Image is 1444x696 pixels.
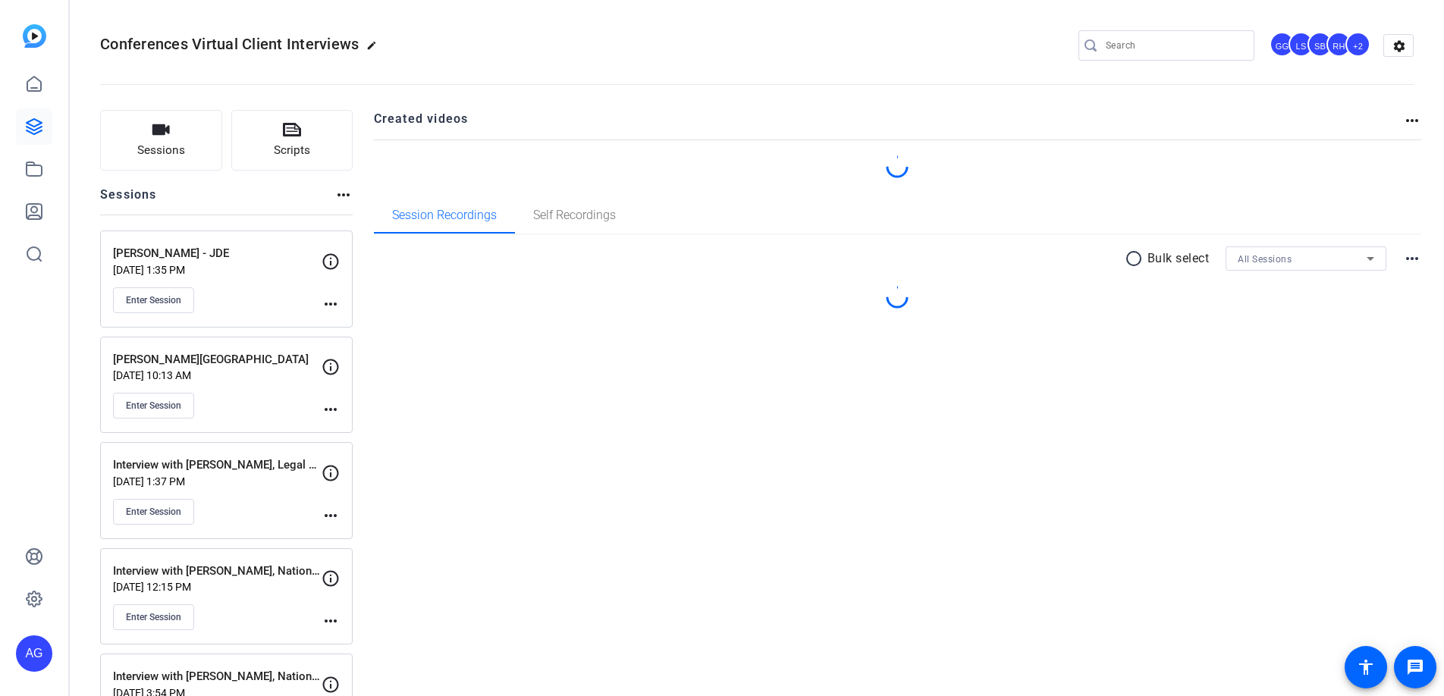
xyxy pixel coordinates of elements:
[113,604,194,630] button: Enter Session
[1289,32,1315,58] ngx-avatar: Lindsey Sacco
[113,499,194,525] button: Enter Session
[1106,36,1242,55] input: Search
[1326,32,1353,58] ngx-avatar: Rob Harpin
[392,209,497,221] span: Session Recordings
[1403,249,1421,268] mat-icon: more_horiz
[113,369,322,381] p: [DATE] 10:13 AM
[113,456,322,474] p: Interview with [PERSON_NAME], Legal & General
[23,24,46,48] img: blue-gradient.svg
[113,245,322,262] p: [PERSON_NAME] - JDE
[113,581,322,593] p: [DATE] 12:15 PM
[1307,32,1334,58] ngx-avatar: Samuel Barnes
[126,611,181,623] span: Enter Session
[100,110,222,171] button: Sessions
[1307,32,1333,57] div: SB
[126,294,181,306] span: Enter Session
[1289,32,1314,57] div: LS
[1357,658,1375,676] mat-icon: accessibility
[113,668,322,685] p: Interview with [PERSON_NAME], Nationwide
[100,186,157,215] h2: Sessions
[1384,35,1414,58] mat-icon: settings
[231,110,353,171] button: Scripts
[126,506,181,518] span: Enter Session
[322,400,340,419] mat-icon: more_horiz
[113,287,194,313] button: Enter Session
[1345,32,1370,57] div: +2
[1125,249,1147,268] mat-icon: radio_button_unchecked
[322,612,340,630] mat-icon: more_horiz
[100,35,359,53] span: Conferences Virtual Client Interviews
[137,142,185,159] span: Sessions
[1270,32,1296,58] ngx-avatar: George Grant
[366,40,385,58] mat-icon: edit
[113,475,322,488] p: [DATE] 1:37 PM
[1326,32,1351,57] div: RH
[1270,32,1295,57] div: GG
[374,110,1404,140] h2: Created videos
[113,264,322,276] p: [DATE] 1:35 PM
[533,209,616,221] span: Self Recordings
[113,351,322,368] p: [PERSON_NAME][GEOGRAPHIC_DATA]
[16,635,52,672] div: AG
[1403,111,1421,130] mat-icon: more_horiz
[322,506,340,525] mat-icon: more_horiz
[322,295,340,313] mat-icon: more_horiz
[113,393,194,419] button: Enter Session
[126,400,181,412] span: Enter Session
[1406,658,1424,676] mat-icon: message
[1238,254,1292,265] span: All Sessions
[1147,249,1210,268] p: Bulk select
[334,186,353,204] mat-icon: more_horiz
[113,563,322,580] p: Interview with [PERSON_NAME], Nationwide (Part 2)
[274,142,310,159] span: Scripts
